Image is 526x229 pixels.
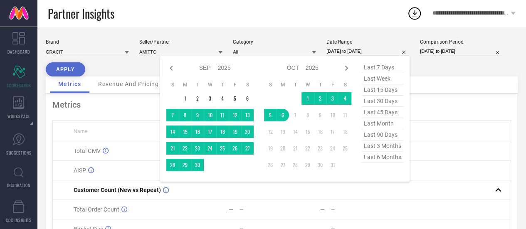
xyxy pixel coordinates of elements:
[191,92,204,105] td: Tue Sep 02 2025
[166,81,179,88] th: Sunday
[216,142,229,155] td: Thu Sep 25 2025
[191,142,204,155] td: Tue Sep 23 2025
[204,92,216,105] td: Wed Sep 03 2025
[326,109,339,121] td: Fri Oct 10 2025
[301,126,314,138] td: Wed Oct 15 2025
[277,126,289,138] td: Mon Oct 13 2025
[191,126,204,138] td: Tue Sep 16 2025
[204,126,216,138] td: Wed Sep 17 2025
[6,150,32,156] span: SUGGESTIONS
[7,182,30,188] span: INSPIRATION
[191,81,204,88] th: Tuesday
[74,148,101,154] span: Total GMV
[420,39,503,45] div: Comparison Period
[58,81,81,87] span: Metrics
[229,206,233,213] div: —
[362,84,403,96] span: last 15 days
[320,206,325,213] div: —
[362,107,403,118] span: last 45 days
[46,39,129,45] div: Brand
[264,126,277,138] td: Sun Oct 12 2025
[179,159,191,171] td: Mon Sep 29 2025
[241,92,254,105] td: Sat Sep 06 2025
[191,159,204,171] td: Tue Sep 30 2025
[166,109,179,121] td: Sun Sep 07 2025
[98,81,159,87] span: Revenue And Pricing
[301,92,314,105] td: Wed Oct 01 2025
[204,81,216,88] th: Wednesday
[326,47,410,56] input: Select date range
[216,126,229,138] td: Thu Sep 18 2025
[289,159,301,171] td: Tue Oct 28 2025
[191,109,204,121] td: Tue Sep 09 2025
[339,126,351,138] td: Sat Oct 18 2025
[264,142,277,155] td: Sun Oct 19 2025
[229,142,241,155] td: Fri Sep 26 2025
[362,62,403,73] span: last 7 days
[74,206,119,213] span: Total Order Count
[241,126,254,138] td: Sat Sep 20 2025
[264,159,277,171] td: Sun Oct 26 2025
[229,92,241,105] td: Fri Sep 05 2025
[166,159,179,171] td: Sun Sep 28 2025
[362,140,403,152] span: last 3 months
[362,96,403,107] span: last 30 days
[166,126,179,138] td: Sun Sep 14 2025
[6,217,32,223] span: CDC INSIGHTS
[407,6,422,21] div: Open download list
[204,109,216,121] td: Wed Sep 10 2025
[46,62,85,76] button: APPLY
[229,126,241,138] td: Fri Sep 19 2025
[314,92,326,105] td: Thu Oct 02 2025
[179,92,191,105] td: Mon Sep 01 2025
[179,109,191,121] td: Mon Sep 08 2025
[7,82,31,89] span: SCORECARDS
[301,81,314,88] th: Wednesday
[277,81,289,88] th: Monday
[264,81,277,88] th: Sunday
[216,92,229,105] td: Thu Sep 04 2025
[326,81,339,88] th: Friday
[166,142,179,155] td: Sun Sep 21 2025
[331,207,373,212] div: —
[314,159,326,171] td: Thu Oct 30 2025
[362,152,403,163] span: last 6 months
[241,81,254,88] th: Saturday
[339,142,351,155] td: Sat Oct 25 2025
[179,126,191,138] td: Mon Sep 15 2025
[179,142,191,155] td: Mon Sep 22 2025
[301,109,314,121] td: Wed Oct 08 2025
[74,128,87,134] span: Name
[48,5,114,22] span: Partner Insights
[7,113,30,119] span: WORKSPACE
[240,207,282,212] div: —
[362,129,403,140] span: last 90 days
[289,142,301,155] td: Tue Oct 21 2025
[326,39,410,45] div: Date Range
[301,159,314,171] td: Wed Oct 29 2025
[362,73,403,84] span: last week
[139,39,222,45] div: Seller/Partner
[362,118,403,129] span: last month
[326,142,339,155] td: Fri Oct 24 2025
[339,92,351,105] td: Sat Oct 04 2025
[326,159,339,171] td: Fri Oct 31 2025
[229,109,241,121] td: Fri Sep 12 2025
[229,81,241,88] th: Friday
[314,126,326,138] td: Thu Oct 16 2025
[314,142,326,155] td: Thu Oct 23 2025
[216,109,229,121] td: Thu Sep 11 2025
[74,187,161,193] span: Customer Count (New vs Repeat)
[241,142,254,155] td: Sat Sep 27 2025
[339,81,351,88] th: Saturday
[420,47,503,56] input: Select comparison period
[233,39,316,45] div: Category
[241,109,254,121] td: Sat Sep 13 2025
[7,49,30,55] span: DASHBOARD
[289,109,301,121] td: Tue Oct 07 2025
[52,100,511,110] div: Metrics
[166,63,176,73] div: Previous month
[314,109,326,121] td: Thu Oct 09 2025
[326,126,339,138] td: Fri Oct 17 2025
[289,126,301,138] td: Tue Oct 14 2025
